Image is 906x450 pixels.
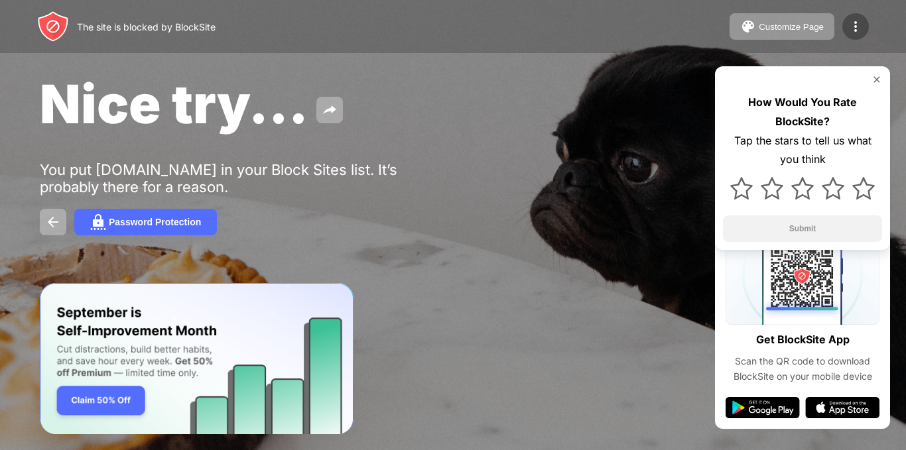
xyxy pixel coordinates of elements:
div: You put [DOMAIN_NAME] in your Block Sites list. It’s probably there for a reason. [40,161,450,196]
img: pallet.svg [740,19,756,34]
img: menu-icon.svg [848,19,864,34]
img: star.svg [791,177,814,199]
img: star.svg [852,177,875,199]
button: Submit [723,215,882,242]
img: app-store.svg [805,397,879,418]
img: star.svg [761,177,783,199]
span: Nice try... [40,72,308,136]
div: Scan the QR code to download BlockSite on your mobile device [726,354,879,384]
div: Customize Page [759,22,824,32]
div: Tap the stars to tell us what you think [723,131,882,170]
div: How Would You Rate BlockSite? [723,93,882,131]
iframe: Banner [40,283,354,435]
img: star.svg [730,177,753,199]
button: Password Protection [74,209,217,235]
img: star.svg [822,177,844,199]
img: rate-us-close.svg [872,74,882,85]
img: header-logo.svg [37,11,69,42]
div: The site is blocked by BlockSite [77,21,216,32]
div: Get BlockSite App [756,330,850,349]
button: Customize Page [730,13,834,40]
div: Password Protection [109,217,201,227]
img: share.svg [322,102,338,118]
img: password.svg [90,214,106,230]
img: back.svg [45,214,61,230]
img: google-play.svg [726,397,800,418]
